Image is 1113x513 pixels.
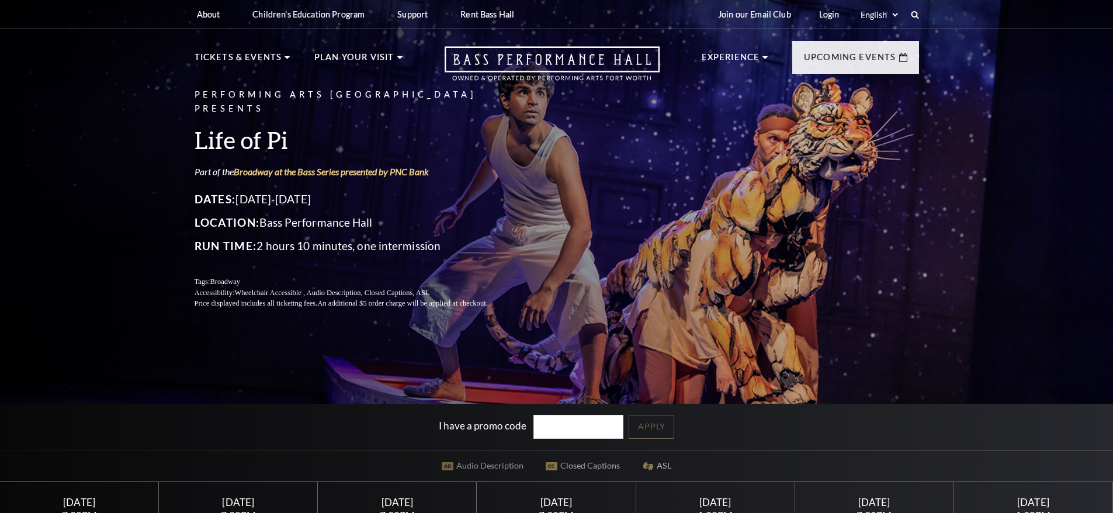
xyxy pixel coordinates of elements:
p: Tickets & Events [195,50,282,71]
div: [DATE] [809,496,939,508]
div: [DATE] [491,496,622,508]
span: An additional $5 order charge will be applied at checkout. [317,299,487,307]
p: 2 hours 10 minutes, one intermission [195,237,516,255]
p: Experience [702,50,760,71]
p: Performing Arts [GEOGRAPHIC_DATA] Presents [195,88,516,117]
p: Price displayed includes all ticketing fees. [195,298,516,309]
p: Rent Bass Hall [460,9,514,19]
label: I have a promo code [439,419,526,431]
div: [DATE] [332,496,463,508]
p: Part of the [195,165,516,178]
div: [DATE] [650,496,781,508]
p: Bass Performance Hall [195,213,516,232]
span: Location: [195,216,260,229]
div: [DATE] [14,496,145,508]
h3: Life of Pi [195,125,516,155]
div: [DATE] [968,496,1099,508]
p: [DATE]-[DATE] [195,190,516,209]
div: [DATE] [173,496,304,508]
span: Dates: [195,192,236,206]
span: Broadway [210,278,240,286]
span: Wheelchair Accessible , Audio Description, Closed Captions, ASL [234,289,429,297]
p: Accessibility: [195,287,516,299]
a: Broadway at the Bass Series presented by PNC Bank [234,166,429,177]
span: Run Time: [195,239,257,252]
p: Children's Education Program [252,9,365,19]
p: About [197,9,220,19]
p: Tags: [195,276,516,287]
p: Plan Your Visit [314,50,394,71]
p: Upcoming Events [804,50,896,71]
select: Select: [858,9,900,20]
p: Support [397,9,428,19]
